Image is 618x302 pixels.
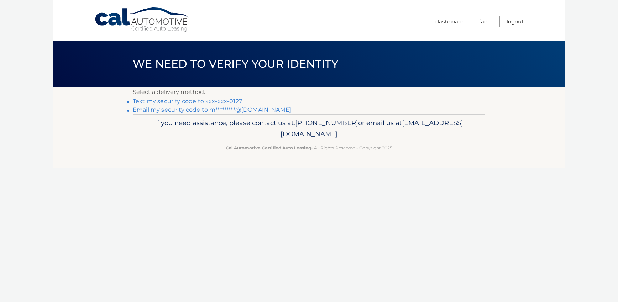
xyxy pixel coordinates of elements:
a: Dashboard [435,16,464,27]
a: Logout [507,16,524,27]
a: FAQ's [479,16,491,27]
strong: Cal Automotive Certified Auto Leasing [226,145,311,150]
p: Select a delivery method: [133,87,485,97]
span: We need to verify your identity [133,57,338,70]
p: - All Rights Reserved - Copyright 2025 [137,144,481,152]
span: [PHONE_NUMBER] [295,119,358,127]
a: Cal Automotive [94,7,190,32]
p: If you need assistance, please contact us at: or email us at [137,117,481,140]
a: Email my security code to m*********@[DOMAIN_NAME] [133,106,291,113]
a: Text my security code to xxx-xxx-0127 [133,98,242,105]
